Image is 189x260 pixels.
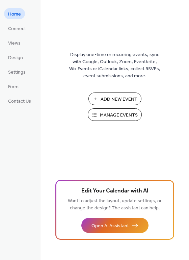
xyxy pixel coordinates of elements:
span: Edit Your Calendar with AI [81,186,148,196]
a: Contact Us [4,95,35,106]
a: Design [4,52,27,63]
button: Manage Events [88,108,142,121]
span: Contact Us [8,98,31,105]
a: Home [4,8,25,19]
a: Connect [4,23,30,34]
span: Connect [8,25,26,32]
span: Want to adjust the layout, update settings, or change the design? The assistant can help. [68,197,162,213]
button: Open AI Assistant [81,218,148,233]
a: Form [4,81,23,92]
span: Views [8,40,21,47]
span: Add New Event [101,96,137,103]
span: Open AI Assistant [91,223,129,230]
span: Display one-time or recurring events, sync with Google, Outlook, Zoom, Eventbrite, Wix Events or ... [69,51,160,80]
span: Manage Events [100,112,138,119]
button: Add New Event [88,93,141,105]
span: Home [8,11,21,18]
a: Views [4,37,25,48]
span: Settings [8,69,26,76]
span: Form [8,83,19,90]
span: Design [8,54,23,61]
a: Settings [4,66,30,77]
